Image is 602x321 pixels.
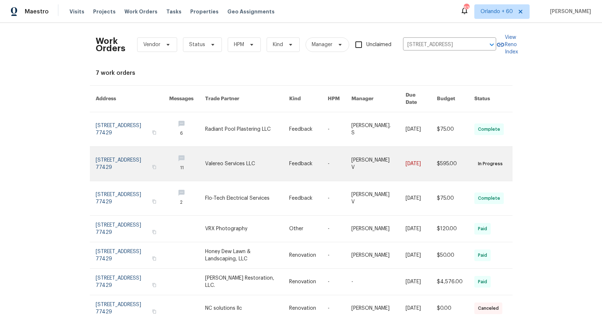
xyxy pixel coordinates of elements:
td: [PERSON_NAME] V [346,181,400,216]
button: Copy Address [151,282,158,288]
td: - [346,269,400,295]
td: Renovation [283,269,322,295]
span: [PERSON_NAME] [547,8,591,15]
td: [PERSON_NAME] [346,242,400,269]
th: HPM [322,86,346,112]
td: [PERSON_NAME] V [346,147,400,181]
a: View Reno Index [496,34,518,56]
td: Valereo Services LLC [199,147,283,181]
th: Manager [346,86,400,112]
input: Enter in an address [403,39,476,50]
td: - [322,269,346,295]
button: Copy Address [151,164,158,170]
th: Status [469,86,512,112]
span: Orlando + 60 [481,8,513,15]
td: [PERSON_NAME]. S [346,112,400,147]
th: Kind [283,86,322,112]
th: Due Date [400,86,431,112]
td: Feedback [283,112,322,147]
span: Maestro [25,8,49,15]
td: Renovation [283,242,322,269]
td: Feedback [283,181,322,216]
button: Copy Address [151,308,158,315]
td: VRX Photography [199,216,283,242]
th: Trade Partner [199,86,283,112]
button: Copy Address [151,229,158,235]
td: Honey Dew Lawn & Landscaping, LLC [199,242,283,269]
td: Other [283,216,322,242]
th: Budget [431,86,469,112]
td: Flo-Tech Electrical Services [199,181,283,216]
span: Projects [93,8,116,15]
span: Geo Assignments [227,8,275,15]
span: Status [189,41,205,48]
th: Address [90,86,163,112]
span: HPM [234,41,244,48]
button: Open [487,40,497,50]
span: Visits [69,8,84,15]
td: - [322,112,346,147]
button: Copy Address [151,198,158,205]
span: Work Orders [124,8,158,15]
span: Tasks [166,9,182,14]
div: 836 [464,4,469,12]
td: - [322,181,346,216]
div: 7 work orders [96,69,507,77]
span: Properties [190,8,219,15]
td: [PERSON_NAME] [346,216,400,242]
button: Copy Address [151,255,158,262]
span: Unclaimed [366,41,391,49]
td: - [322,216,346,242]
td: Feedback [283,147,322,181]
span: Manager [312,41,332,48]
td: - [322,242,346,269]
h2: Work Orders [96,37,125,52]
td: - [322,147,346,181]
th: Messages [163,86,199,112]
button: Copy Address [151,129,158,136]
td: [PERSON_NAME] Restoration, LLC. [199,269,283,295]
span: Kind [273,41,283,48]
td: Radiant Pool Plastering LLC [199,112,283,147]
span: Vendor [143,41,160,48]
